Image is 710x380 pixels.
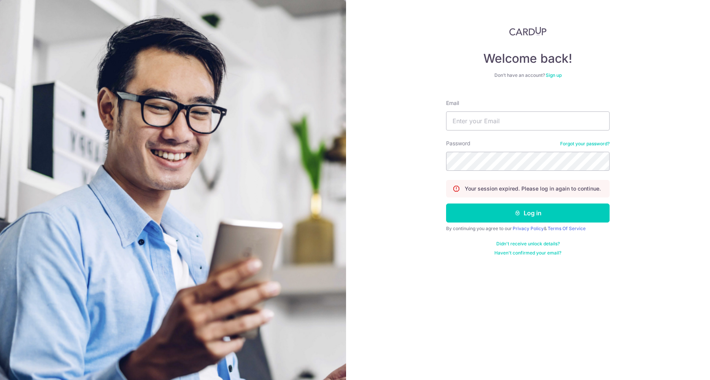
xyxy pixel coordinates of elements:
a: Didn't receive unlock details? [496,241,560,247]
h4: Welcome back! [446,51,610,66]
div: Don’t have an account? [446,72,610,78]
img: CardUp Logo [509,27,546,36]
a: Privacy Policy [513,226,544,231]
label: Password [446,140,470,147]
a: Haven't confirmed your email? [494,250,561,256]
label: Email [446,99,459,107]
div: By continuing you agree to our & [446,226,610,232]
a: Terms Of Service [548,226,586,231]
button: Log in [446,204,610,223]
a: Forgot your password? [560,141,610,147]
p: Your session expired. Please log in again to continue. [465,185,601,192]
a: Sign up [546,72,562,78]
input: Enter your Email [446,111,610,130]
